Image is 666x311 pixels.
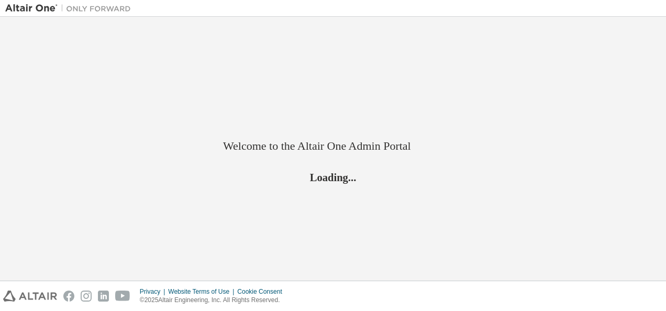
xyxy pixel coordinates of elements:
img: linkedin.svg [98,291,109,302]
div: Website Terms of Use [168,287,237,296]
h2: Loading... [223,171,443,184]
img: facebook.svg [63,291,74,302]
img: instagram.svg [81,291,92,302]
div: Privacy [140,287,168,296]
div: Cookie Consent [237,287,288,296]
p: © 2025 Altair Engineering, Inc. All Rights Reserved. [140,296,288,305]
img: altair_logo.svg [3,291,57,302]
img: Altair One [5,3,136,14]
img: youtube.svg [115,291,130,302]
h2: Welcome to the Altair One Admin Portal [223,139,443,153]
